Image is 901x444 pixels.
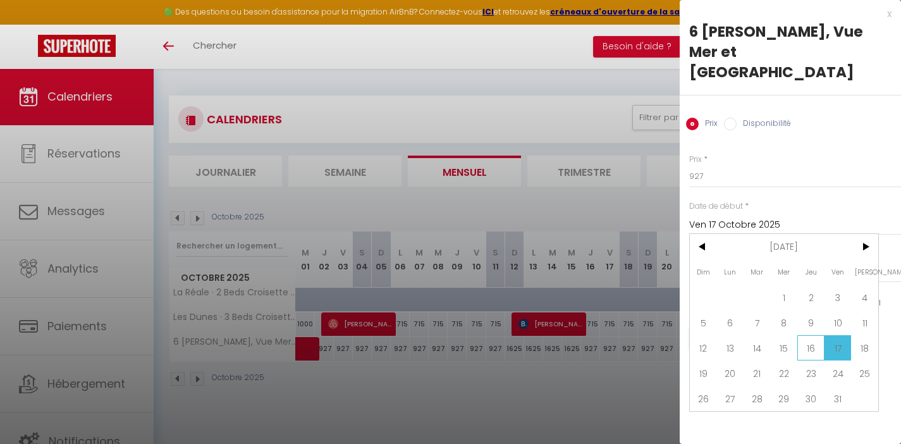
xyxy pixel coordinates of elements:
span: 20 [717,361,744,386]
span: 27 [717,386,744,411]
span: Jeu [797,259,824,285]
span: 3 [824,285,852,310]
button: Ouvrir le widget de chat LiveChat [10,5,48,43]
span: Dim [690,259,717,285]
label: Prix [689,154,702,166]
span: 28 [744,386,771,411]
span: 2 [797,285,824,310]
span: < [690,234,717,259]
span: 4 [851,285,878,310]
span: 30 [797,386,824,411]
span: 8 [771,310,798,335]
div: 6 [PERSON_NAME], Vue Mer et [GEOGRAPHIC_DATA] [689,22,892,82]
div: x [680,6,892,22]
span: Mar [744,259,771,285]
span: 12 [690,335,717,361]
span: 10 [824,310,852,335]
span: 22 [771,361,798,386]
span: 21 [744,361,771,386]
span: Ven [824,259,852,285]
label: Date de début [689,200,743,213]
span: 19 [690,361,717,386]
span: 6 [717,310,744,335]
span: 29 [771,386,798,411]
span: 5 [690,310,717,335]
span: 15 [771,335,798,361]
span: [PERSON_NAME] [851,259,878,285]
span: 25 [851,361,878,386]
span: 18 [851,335,878,361]
label: Prix [699,118,718,132]
span: 9 [797,310,824,335]
span: 7 [744,310,771,335]
span: > [851,234,878,259]
span: Lun [717,259,744,285]
span: 26 [690,386,717,411]
span: 16 [797,335,824,361]
span: 13 [717,335,744,361]
span: 17 [824,335,852,361]
span: 11 [851,310,878,335]
span: 23 [797,361,824,386]
span: 1 [771,285,798,310]
span: Mer [771,259,798,285]
span: 24 [824,361,852,386]
span: 31 [824,386,852,411]
span: [DATE] [717,234,852,259]
span: 14 [744,335,771,361]
label: Disponibilité [737,118,791,132]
